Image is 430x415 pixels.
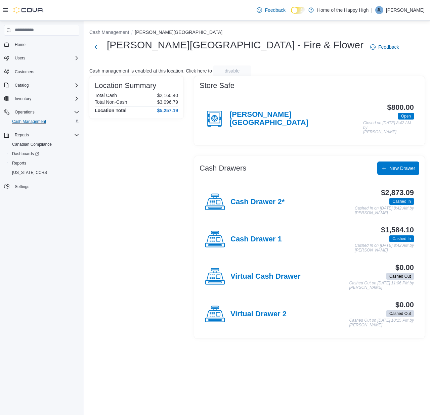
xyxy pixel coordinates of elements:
h3: $1,584.10 [381,226,414,234]
h3: Cash Drawers [200,164,246,172]
button: [US_STATE] CCRS [7,168,82,177]
p: Cashed In on [DATE] 8:42 AM by [PERSON_NAME] [355,243,414,252]
span: Reports [9,159,79,167]
h6: Total Cash [95,93,117,98]
span: Customers [15,69,34,75]
a: Customers [12,68,37,76]
span: Cashed In [389,198,414,205]
h4: Cash Drawer 1 [230,235,282,244]
span: Open [401,113,411,119]
button: Settings [1,181,82,191]
span: Cashed Out [389,273,411,279]
h4: [PERSON_NAME][GEOGRAPHIC_DATA] [229,110,363,127]
button: Reports [1,130,82,140]
p: Home of the Happy High [317,6,369,14]
button: Reports [7,158,82,168]
span: Cashed Out [386,273,414,280]
span: Inventory [15,96,31,101]
p: [PERSON_NAME] [386,6,425,14]
h4: Location Total [95,108,127,113]
a: Feedback [368,40,401,54]
button: Next [89,40,103,54]
button: Cash Management [89,30,129,35]
h4: Virtual Cash Drawer [230,272,301,281]
span: Reports [15,132,29,138]
a: Dashboards [7,149,82,158]
h3: $0.00 [395,301,414,309]
span: Settings [15,184,29,189]
nav: Complex example [4,37,79,209]
h3: Store Safe [200,82,234,90]
button: Home [1,40,82,49]
p: Cash management is enabled at this location. Click here to [89,68,212,74]
button: New Drawer [377,162,419,175]
p: Cashed Out on [DATE] 11:06 PM by [PERSON_NAME] [349,281,414,290]
img: Cova [13,7,44,13]
a: Cash Management [9,118,49,126]
p: $2,160.40 [157,93,178,98]
h1: [PERSON_NAME][GEOGRAPHIC_DATA] - Fire & Flower [107,38,363,52]
input: Dark Mode [291,7,305,14]
span: Inventory [12,95,79,103]
span: Feedback [378,44,399,50]
h4: Cash Drawer 2* [230,198,285,206]
h3: $800.00 [387,103,414,111]
a: Reports [9,159,29,167]
span: JL [377,6,382,14]
span: New Drawer [389,165,415,172]
span: Washington CCRS [9,169,79,177]
button: disable [213,65,251,76]
span: Dashboards [12,151,39,156]
span: Catalog [15,83,29,88]
button: Cash Management [7,117,82,126]
a: Settings [12,183,32,191]
button: Operations [1,107,82,117]
span: Cash Management [12,119,46,124]
span: Operations [15,109,35,115]
h3: $0.00 [395,264,414,272]
a: Feedback [254,3,288,17]
p: | [371,6,373,14]
span: Cashed In [392,236,411,242]
span: Settings [12,182,79,190]
span: Users [12,54,79,62]
span: Canadian Compliance [12,142,52,147]
button: Canadian Compliance [7,140,82,149]
h4: Virtual Drawer 2 [230,310,287,319]
button: [PERSON_NAME][GEOGRAPHIC_DATA] [135,30,222,35]
p: $3,096.79 [157,99,178,105]
button: Inventory [1,94,82,103]
span: Cashed Out [389,311,411,317]
span: Reports [12,131,79,139]
h6: Total Non-Cash [95,99,127,105]
span: Users [15,55,25,61]
a: [US_STATE] CCRS [9,169,50,177]
span: Canadian Compliance [9,140,79,148]
button: Users [1,53,82,63]
span: disable [225,67,240,74]
div: Jesse Losee [375,6,383,14]
span: Customers [12,67,79,76]
a: Dashboards [9,150,42,158]
span: Reports [12,160,26,166]
button: Catalog [12,81,31,89]
span: [US_STATE] CCRS [12,170,47,175]
span: Cash Management [9,118,79,126]
h4: $5,257.19 [157,108,178,113]
h3: Location Summary [95,82,156,90]
button: Operations [12,108,37,116]
p: Cashed Out on [DATE] 10:15 PM by [PERSON_NAME] [349,318,414,327]
a: Home [12,41,28,49]
a: Canadian Compliance [9,140,54,148]
button: Reports [12,131,32,139]
p: Cashed In on [DATE] 8:42 AM by [PERSON_NAME] [355,206,414,215]
button: Users [12,54,28,62]
span: Dashboards [9,150,79,158]
button: Catalog [1,81,82,90]
span: Cashed Out [386,310,414,317]
span: Operations [12,108,79,116]
span: Cashed In [389,235,414,242]
p: Closed on [DATE] 8:42 AM by [PERSON_NAME] [363,121,414,135]
span: Catalog [12,81,79,89]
